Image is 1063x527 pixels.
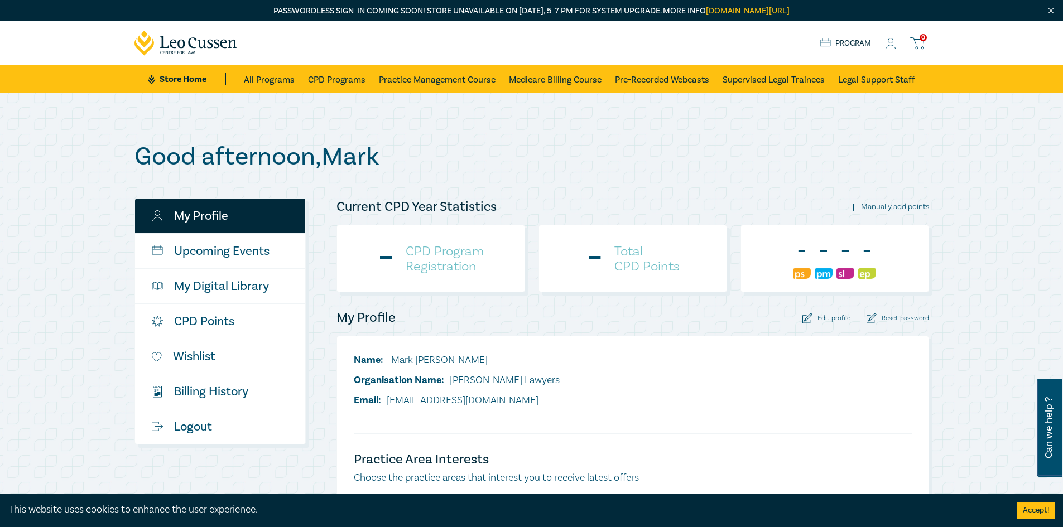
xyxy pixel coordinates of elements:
[8,502,1001,517] div: This website uses cookies to enhance the user experience.
[244,65,295,93] a: All Programs
[148,73,225,85] a: Store Home
[377,244,395,273] div: -
[354,354,383,366] span: Name:
[354,451,912,468] h4: Practice Area Interests
[134,5,929,17] p: Passwordless sign-in coming soon! Store unavailable on [DATE], 5–7 PM for system upgrade. More info
[793,237,811,266] div: -
[867,313,929,323] div: Reset password
[354,373,560,388] li: [PERSON_NAME] Lawyers
[354,471,912,485] p: Choose the practice areas that interest you to receive latest offers
[920,34,927,41] span: 0
[336,198,497,216] h4: Current CPD Year Statistics
[379,65,496,93] a: Practice Management Course
[135,234,305,268] a: Upcoming Events
[1017,502,1055,519] button: Accept cookies
[1046,6,1056,16] img: Close
[793,268,811,279] img: Professional Skills
[354,394,381,407] span: Email:
[354,393,560,408] li: [EMAIL_ADDRESS][DOMAIN_NAME]
[406,244,484,274] h4: CPD Program Registration
[820,37,872,50] a: Program
[135,199,305,233] a: My Profile
[615,65,709,93] a: Pre-Recorded Webcasts
[134,142,929,171] h1: Good afternoon , Mark
[336,309,396,327] h4: My Profile
[354,353,560,368] li: Mark [PERSON_NAME]
[154,388,156,393] tspan: $
[135,304,305,339] a: CPD Points
[858,237,876,266] div: -
[135,374,305,409] a: $Billing History
[135,269,305,303] a: My Digital Library
[850,202,929,212] div: Manually add points
[858,268,876,279] img: Ethics & Professional Responsibility
[802,313,850,323] div: Edit profile
[838,65,915,93] a: Legal Support Staff
[614,244,680,274] h4: Total CPD Points
[836,237,854,266] div: -
[135,339,305,374] a: Wishlist
[815,268,833,279] img: Practice Management & Business Skills
[723,65,825,93] a: Supervised Legal Trainees
[308,65,365,93] a: CPD Programs
[354,374,444,386] span: Organisation Name:
[706,6,790,16] a: [DOMAIN_NAME][URL]
[1043,385,1054,470] span: Can we help ?
[509,65,602,93] a: Medicare Billing Course
[815,237,833,266] div: -
[135,409,305,444] a: Logout
[586,244,603,273] div: -
[836,268,854,279] img: Substantive Law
